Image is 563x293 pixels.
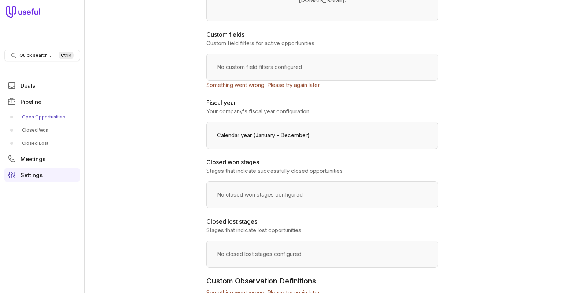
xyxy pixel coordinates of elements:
[4,95,80,108] a: Pipeline
[206,39,438,48] p: Custom field filters for active opportunities
[213,245,432,263] div: No closed lost stages configured
[206,81,438,89] p: Something went wrong. Please try again later.
[4,152,80,165] a: Meetings
[206,158,438,166] h2: Closed won stages
[4,168,80,182] a: Settings
[21,99,41,105] span: Pipeline
[206,166,438,175] p: Stages that indicate successfully closed opportunities
[206,30,438,39] h2: Custom fields
[21,83,35,88] span: Deals
[4,138,80,149] a: Closed Lost
[206,217,438,226] h2: Closed lost stages
[213,58,432,76] div: No custom field filters configured
[206,107,438,116] p: Your company's fiscal year configuration
[206,276,438,285] h2: Custom Observation Definitions
[206,226,438,235] p: Stages that indicate lost opportunities
[213,127,432,144] div: Calendar year (January - December)
[21,172,43,178] span: Settings
[4,124,80,136] a: Closed Won
[206,98,438,107] h2: Fiscal year
[19,52,51,58] span: Quick search...
[21,156,45,162] span: Meetings
[4,111,80,149] div: Pipeline submenu
[4,79,80,92] a: Deals
[213,186,432,204] div: No closed won stages configured
[59,52,74,59] kbd: Ctrl K
[4,111,80,123] a: Open Opportunities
